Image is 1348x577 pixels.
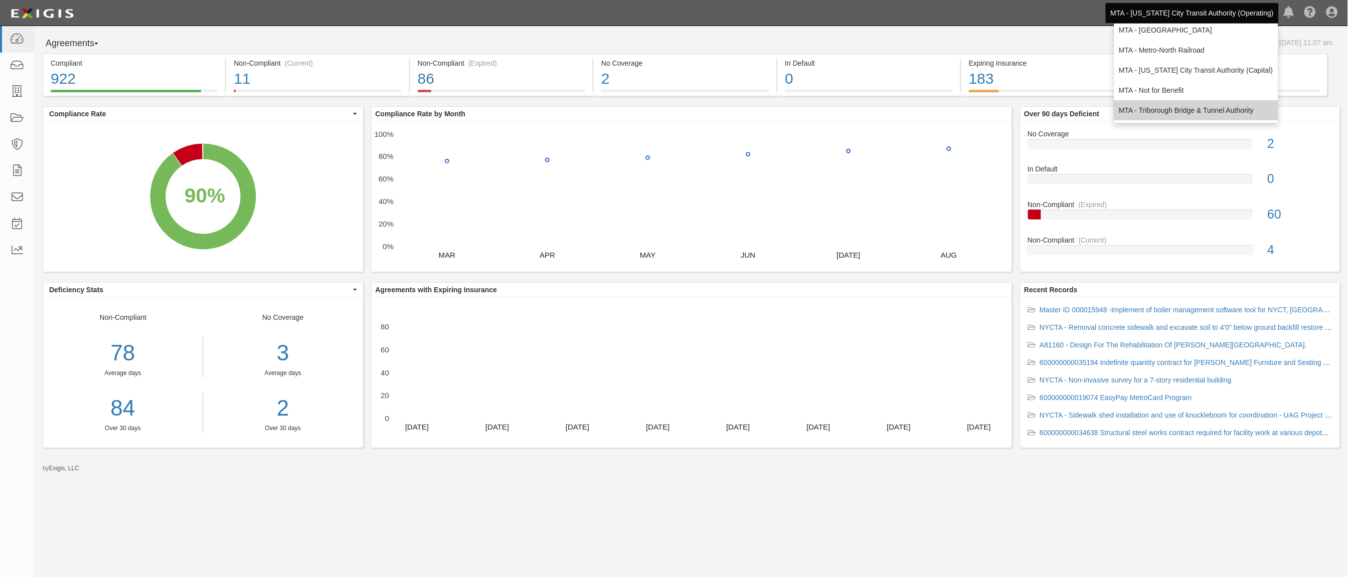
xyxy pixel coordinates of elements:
small: by [43,464,79,473]
text: 100% [374,129,393,138]
a: MTA - Not for Benefit [1114,80,1278,100]
text: MAR [438,250,455,259]
text: 80% [378,152,393,160]
div: 86 [418,68,585,90]
div: Non-Compliant [1021,235,1340,245]
a: MTA - [US_STATE] City Transit Authority (Capital) [1114,60,1278,80]
div: 4 [1260,241,1340,259]
text: [DATE] [405,423,428,431]
a: No Coverage2 [594,90,776,98]
text: JUN [741,250,755,259]
div: (Current) [285,58,313,68]
i: Help Center - Complianz [1304,7,1316,19]
div: Non-Compliant (Expired) [418,58,585,68]
button: Deficiency Stats [43,283,363,297]
a: MTA - [US_STATE] City Transit Authority (Operating) [1106,3,1279,23]
text: [DATE] [726,423,750,431]
text: [DATE] [806,423,830,431]
button: Agreements [43,34,118,54]
a: Exigis, LLC [49,465,79,472]
a: 84 [43,393,203,424]
span: Deficiency Stats [49,285,351,295]
a: Expiring Insurance183 [961,90,1144,98]
div: Compliant [51,58,218,68]
div: 922 [51,68,218,90]
a: Non-Compliant(Expired)86 [410,90,593,98]
div: 0 [1260,170,1340,188]
text: 0% [383,242,394,250]
div: Over 30 days [211,424,356,433]
a: NYCTA - Non-invasive survey for a 7-story residential building [1040,376,1232,384]
button: Compliance Rate [43,107,363,121]
div: Average days [43,369,203,377]
a: Non-Compliant(Expired)60 [1028,200,1333,235]
div: (Expired) [1079,200,1107,210]
div: 90% [185,181,225,211]
div: As of [DATE] 11:07 am [1262,38,1333,48]
img: logo-5460c22ac91f19d4615b14bd174203de0afe785f0fc80cf4dbbc73dc1793850b.png [8,5,77,23]
a: MTA - [GEOGRAPHIC_DATA] [1114,20,1278,40]
text: APR [540,250,555,259]
text: [DATE] [967,423,990,431]
a: MTA - Metro-North Railroad [1114,40,1278,60]
svg: A chart. [43,121,363,272]
text: [DATE] [646,423,669,431]
text: 20% [378,220,393,228]
text: 20 [381,391,389,400]
span: Compliance Rate [49,109,351,119]
div: Average days [211,369,356,377]
text: 0 [385,414,389,423]
div: 0 [785,68,953,90]
div: 183 [969,68,1136,90]
a: Pending Review6 [1145,90,1327,98]
div: 11 [234,68,401,90]
div: Non-Compliant (Current) [234,58,401,68]
b: Over 90 days Deficient [1025,110,1100,118]
a: A81160 - Design For The Rehabilitation Of [PERSON_NAME][GEOGRAPHIC_DATA]. [1040,341,1307,349]
div: 2 [1260,135,1340,153]
div: 60 [1260,206,1340,224]
div: No Coverage [601,58,769,68]
div: (Expired) [468,58,497,68]
b: Agreements with Expiring Insurance [376,286,497,294]
a: Compliant922 [43,90,225,98]
text: 60 [381,345,389,353]
text: 60% [378,174,393,183]
div: Non-Compliant [43,312,203,433]
a: In Default0 [778,90,960,98]
text: [DATE] [485,423,509,431]
div: Over 30 days [43,424,203,433]
a: In Default0 [1028,164,1333,200]
text: [DATE] [887,423,910,431]
div: Expiring Insurance [969,58,1136,68]
div: No Coverage [1021,129,1340,139]
text: 40 [381,368,389,376]
b: Recent Records [1025,286,1078,294]
text: 40% [378,197,393,206]
a: 2 [211,393,356,424]
text: AUG [941,250,957,259]
div: 2 [601,68,769,90]
text: MAY [640,250,655,259]
div: (Current) [1079,235,1107,245]
a: 600000000019074 EasyPay MetroCard Program [1040,394,1193,402]
div: In Default [1021,164,1340,174]
b: Compliance Rate by Month [376,110,466,118]
div: 78 [43,337,203,369]
a: No Coverage2 [1028,129,1333,164]
text: 80 [381,322,389,330]
svg: A chart. [372,121,1012,272]
div: Non-Compliant [1021,200,1340,210]
div: No Coverage [203,312,363,433]
div: In Default [785,58,953,68]
svg: A chart. [372,297,1012,448]
text: [DATE] [836,250,860,259]
text: [DATE] [566,423,589,431]
a: Non-Compliant(Current)11 [226,90,409,98]
a: Non-Compliant(Current)4 [1028,235,1333,263]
